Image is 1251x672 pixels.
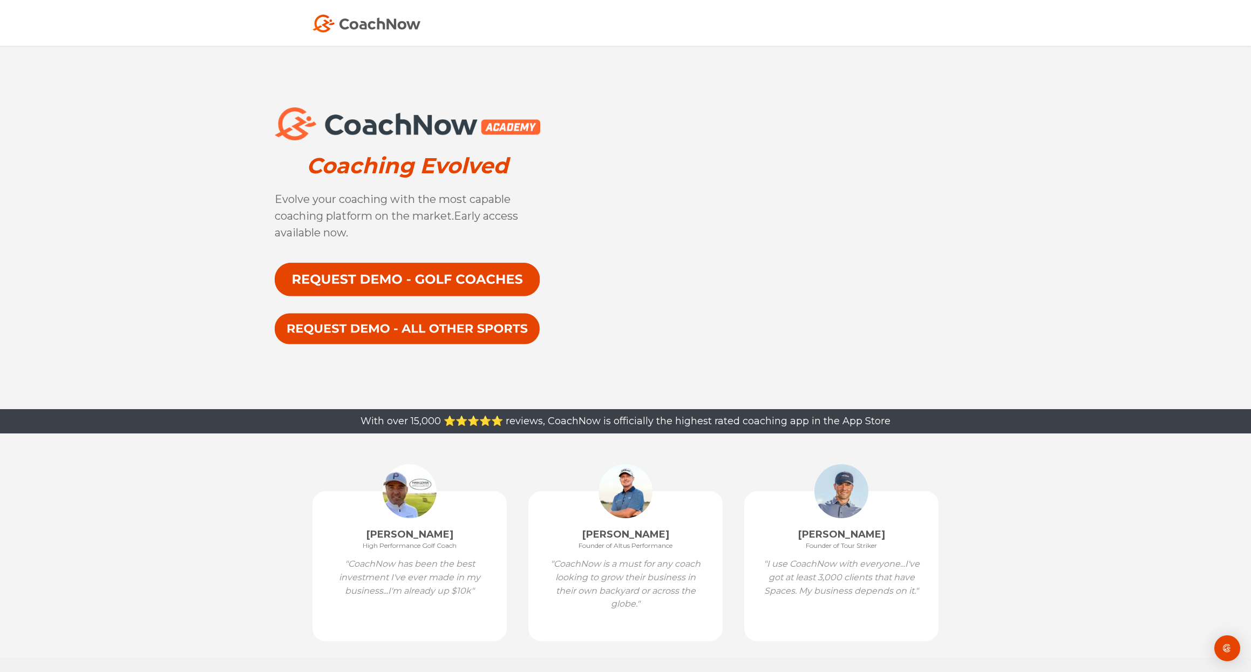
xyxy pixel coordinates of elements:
[312,15,420,32] img: Coach Now
[744,528,939,541] h2: [PERSON_NAME]
[1214,635,1240,661] div: Open Intercom Messenger
[361,415,890,427] span: With over 15,000 ⭐️⭐️⭐️⭐️⭐️ reviews, CoachNow is officially the highest rated coaching app in the...
[339,559,480,596] em: "CoachNow has been the best investment I've ever made in my business...I'm already up $10k"
[275,107,540,141] img: GG_GolfGenius_CoachNow_Academy_Horiz_OnWhite
[764,559,920,596] em: "I use CoachNow with everyone...I've got at least 3,000 clients that have Spaces. My business dep...
[275,209,518,239] span: Early access available now.
[275,312,540,346] img: Request a CoachNow Academy Demo for All Other Sports
[307,152,508,179] span: Coaching Evolved
[312,528,507,541] h2: [PERSON_NAME]
[528,528,723,541] h2: [PERSON_NAME]
[275,193,511,222] span: Evolve your coaching with the most capable coaching platform on the market.
[744,541,939,551] p: Founder of Tour Striker
[275,262,540,297] img: Request a CoachNow Academy Demo for Golf Coaches
[583,106,976,330] iframe: YouTube video player
[528,541,723,551] p: Founder of Altus Performance
[550,559,701,609] em: "CoachNow is a must for any coach looking to grow their business in their own backyard or across ...
[312,541,507,551] p: High Performance Golf Coach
